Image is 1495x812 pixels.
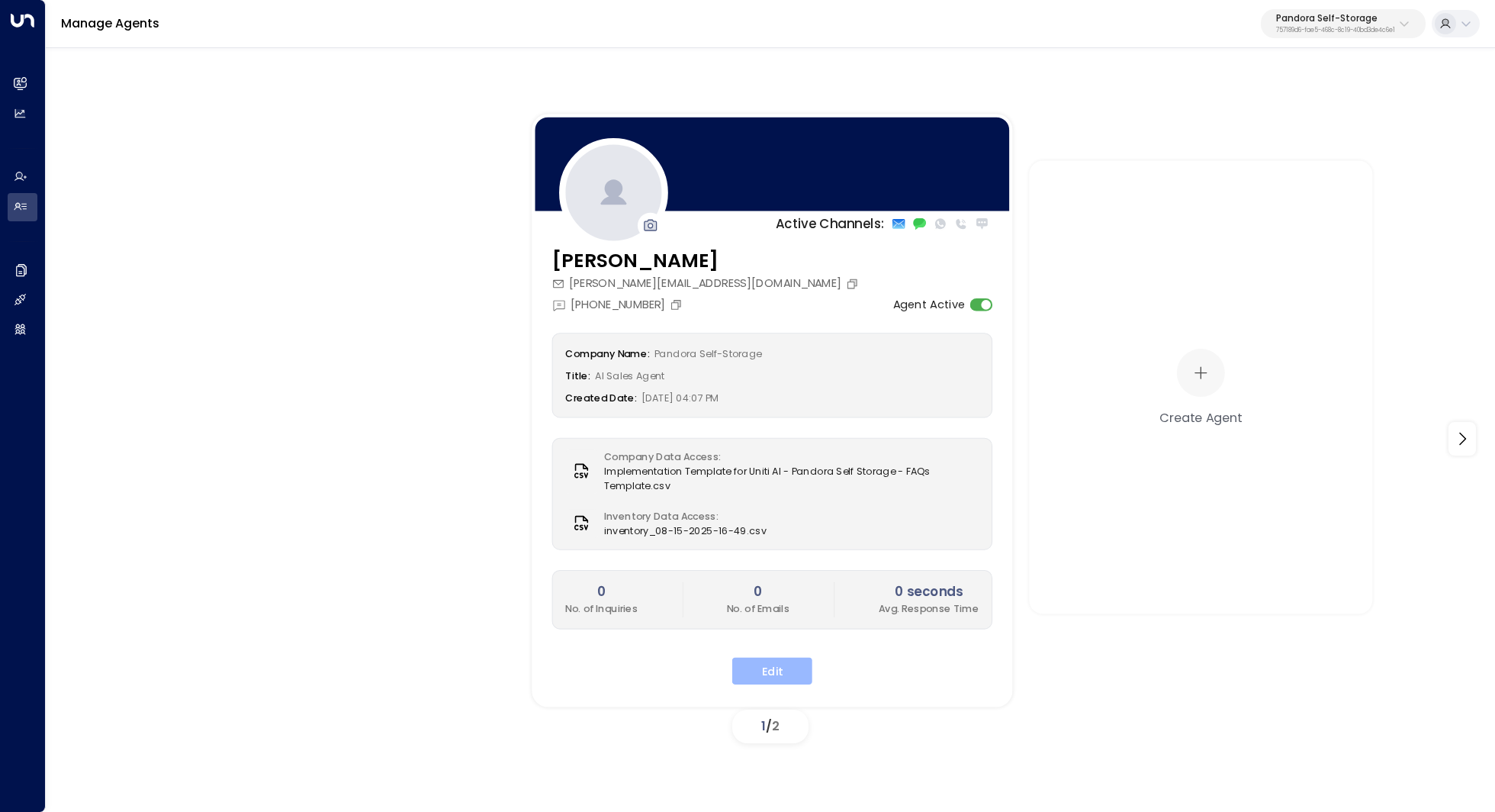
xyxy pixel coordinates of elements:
[565,391,636,404] label: Created Date:
[727,582,789,601] h2: 0
[772,717,780,735] span: 2
[595,369,664,382] span: AI Sales Agent
[761,717,766,735] span: 1
[604,524,767,538] span: inventory_08-15-2025-16-49.csv
[776,214,885,233] p: Active Channels:
[1159,408,1242,426] div: Create Agent
[732,710,809,743] div: /
[846,277,863,290] button: Copy
[604,509,759,524] label: Inventory Data Access:
[641,391,719,404] span: [DATE] 04:07 PM
[552,295,686,312] div: [PHONE_NUMBER]
[61,14,159,32] a: Manage Agents
[565,582,638,601] h2: 0
[879,582,979,601] h2: 0 seconds
[604,464,979,493] span: Implementation Template for Uniti AI - Pandora Self Storage - FAQs Template.csv
[1276,14,1395,23] p: Pandora Self-Storage
[654,346,762,360] span: Pandora Self-Storage
[604,449,971,464] label: Company Data Access:
[732,657,812,685] button: Edit
[565,369,590,382] label: Title:
[565,346,649,360] label: Company Name:
[565,601,638,615] p: No. of Inquiries
[1261,9,1426,38] button: Pandora Self-Storage757189d6-fae5-468c-8c19-40bd3de4c6e1
[670,298,686,311] button: Copy
[552,275,863,292] div: [PERSON_NAME][EMAIL_ADDRESS][DOMAIN_NAME]
[727,601,789,615] p: No. of Emails
[552,246,863,275] h3: [PERSON_NAME]
[893,295,966,312] label: Agent Active
[879,601,979,615] p: Avg. Response Time
[1276,27,1395,34] p: 757189d6-fae5-468c-8c19-40bd3de4c6e1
